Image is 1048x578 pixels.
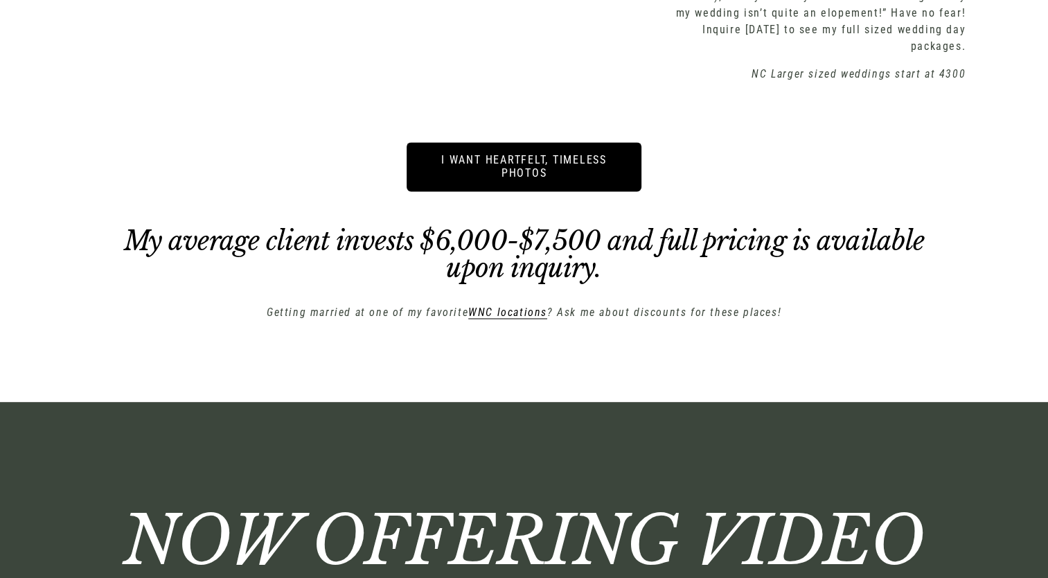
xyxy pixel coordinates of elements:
[267,306,468,319] em: Getting married at one of my favorite
[124,225,930,285] em: My average client invests $6,000-$7,500 and full pricing is available upon inquiry.
[547,306,781,319] em: ? Ask me about discounts for these places!
[407,142,642,191] a: i want heartfelt, timeless photos
[752,67,966,80] em: NC Larger sized weddings start at 4300
[468,306,547,319] a: WNC locations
